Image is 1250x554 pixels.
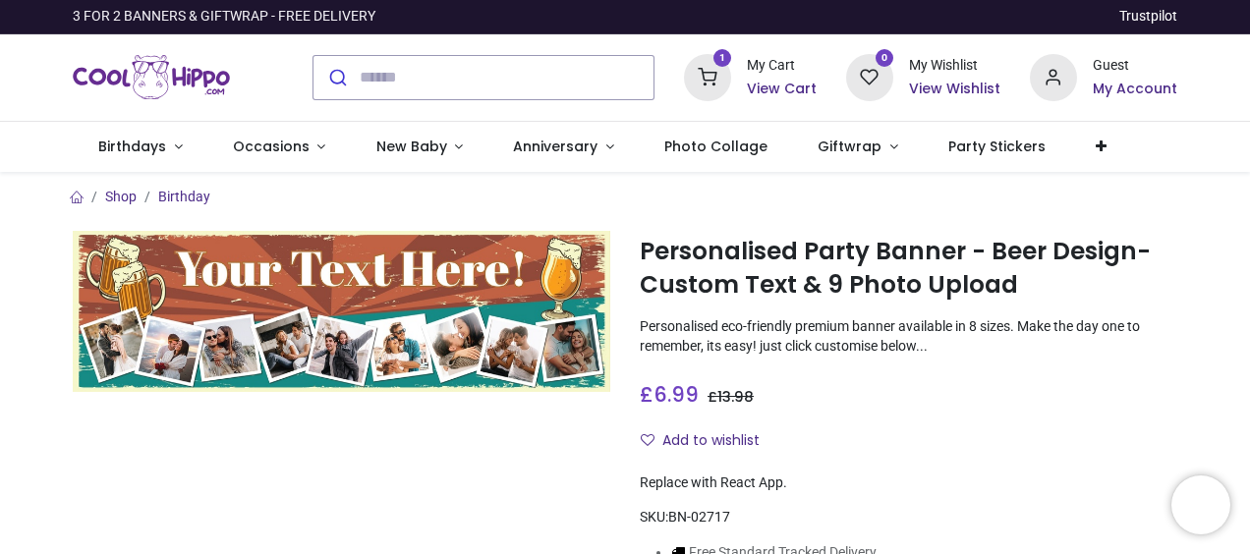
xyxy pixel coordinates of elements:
a: Occasions [207,122,351,173]
div: 3 FOR 2 BANNERS & GIFTWRAP - FREE DELIVERY [73,7,375,27]
span: Giftwrap [818,137,881,156]
span: Birthdays [98,137,166,156]
img: Cool Hippo [73,50,230,105]
span: BN-02717 [668,509,730,525]
iframe: Brevo live chat [1171,475,1230,534]
div: My Cart [747,56,817,76]
a: Giftwrap [793,122,924,173]
a: 1 [684,68,731,83]
div: My Wishlist [909,56,1000,76]
a: My Account [1093,80,1177,99]
h1: Personalised Party Banner - Beer Design- Custom Text & 9 Photo Upload [640,235,1177,303]
sup: 0 [876,49,894,68]
div: Replace with React App. [640,473,1177,493]
a: Birthday [158,189,210,204]
a: Anniversary [488,122,640,173]
p: Personalised eco-friendly premium banner available in 8 sizes. Make the day one to remember, its ... [640,317,1177,356]
span: £ [708,387,754,407]
span: Occasions [233,137,310,156]
button: Submit [313,56,360,99]
a: View Cart [747,80,817,99]
span: Photo Collage [664,137,767,156]
a: 0 [846,68,893,83]
span: New Baby [376,137,447,156]
span: Party Stickers [948,137,1046,156]
span: 6.99 [653,380,699,409]
a: View Wishlist [909,80,1000,99]
i: Add to wishlist [641,433,654,447]
button: Add to wishlistAdd to wishlist [640,424,776,458]
a: New Baby [351,122,488,173]
span: £ [640,380,699,409]
div: SKU: [640,508,1177,527]
span: Anniversary [513,137,597,156]
img: Personalised Party Banner - Beer Design- Custom Text & 9 Photo Upload [73,231,610,392]
div: Guest [1093,56,1177,76]
a: Logo of Cool Hippo [73,50,230,105]
span: 13.98 [717,387,754,407]
sup: 1 [713,49,732,68]
a: Trustpilot [1119,7,1177,27]
a: Shop [105,189,137,204]
a: Birthdays [73,122,207,173]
